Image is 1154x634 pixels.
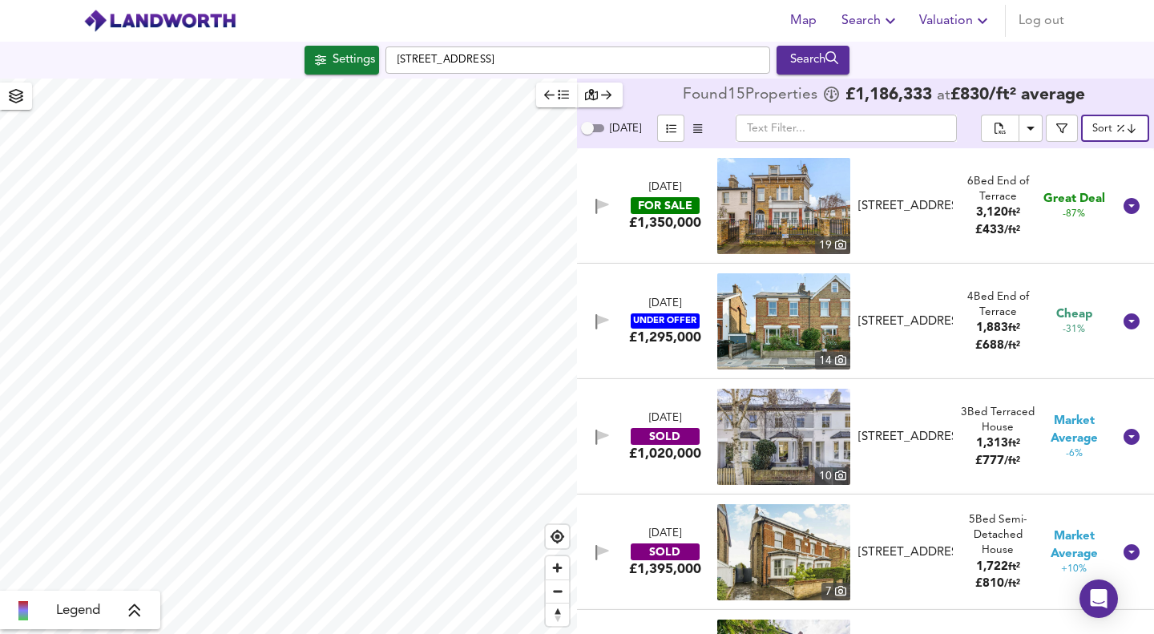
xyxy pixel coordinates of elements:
div: Click to configure Search Settings [305,46,379,75]
span: 1,883 [976,322,1008,334]
span: -31% [1063,323,1085,337]
span: ft² [1008,562,1020,572]
span: / ft² [1004,456,1020,466]
a: property thumbnail 19 [717,158,850,254]
span: Cheap [1056,306,1092,323]
img: property thumbnail [717,389,850,485]
button: Zoom out [546,579,569,603]
button: Search [777,46,849,75]
div: [STREET_ADDRESS] [858,198,953,215]
span: ft² [1008,438,1020,449]
span: 1,722 [976,561,1008,573]
div: Sort [1081,115,1149,142]
span: £ 810 [975,578,1020,590]
span: / ft² [1004,579,1020,589]
div: [DATE]SOLD£1,395,000 property thumbnail 7 [STREET_ADDRESS]5Bed Semi-Detached House1,722ft²£810/ft... [577,495,1154,610]
svg: Show Details [1122,196,1141,216]
div: 7 [821,583,850,600]
span: Log out [1019,10,1064,32]
div: [DATE] [649,527,681,542]
div: Open Intercom Messenger [1079,579,1118,618]
img: property thumbnail [717,158,850,254]
div: Sort [1092,121,1112,136]
span: -87% [1063,208,1085,221]
a: property thumbnail 14 [717,273,850,369]
span: £ 830 / ft² average [950,87,1085,103]
button: Log out [1012,5,1071,37]
span: Zoom out [546,580,569,603]
div: [STREET_ADDRESS] [858,544,953,561]
input: Enter a location... [385,46,770,74]
span: ft² [1008,323,1020,333]
button: Reset bearing to north [546,603,569,626]
div: [STREET_ADDRESS] [858,429,953,446]
div: 4 Bed End of Terrace [959,289,1035,321]
div: Run Your Search [777,46,849,75]
div: 5 Bed Semi-Detached House [959,512,1035,559]
div: [DATE]SOLD£1,020,000 property thumbnail 10 [STREET_ADDRESS]3Bed Terraced House1,313ft²£777/ft² Ma... [577,379,1154,495]
div: [DATE] [649,411,681,426]
div: 19 [815,236,850,254]
div: SOLD [631,428,700,445]
span: Market Average [1036,413,1112,447]
div: Search [781,50,845,71]
button: Search [835,5,906,37]
input: Text Filter... [736,115,957,142]
button: Find my location [546,525,569,548]
a: property thumbnail 10 [717,389,850,485]
div: [DATE] [649,180,681,196]
span: £ 688 [975,340,1020,352]
div: 6 Bed End of Terrace [959,174,1035,205]
svg: Show Details [1122,543,1141,562]
div: £1,395,000 [629,560,701,578]
div: [DATE]FOR SALE£1,350,000 property thumbnail 19 [STREET_ADDRESS]6Bed End of Terrace3,120ft²£433/ft... [577,148,1154,264]
span: [DATE] [610,123,641,134]
span: at [937,88,950,103]
div: [DATE] [649,297,681,312]
div: Settings [333,50,375,71]
span: 3,120 [976,207,1008,219]
span: Great Deal [1043,191,1105,208]
span: +10% [1061,563,1087,576]
img: logo [83,9,236,33]
div: FOR SALE [631,197,700,214]
button: Map [777,5,829,37]
button: Zoom in [546,556,569,579]
div: £1,350,000 [629,214,701,232]
button: Settings [305,46,379,75]
div: 10 [815,467,850,485]
div: 14 [815,352,850,369]
img: property thumbnail [717,504,850,600]
svg: Show Details [1122,427,1141,446]
div: split button [981,115,1043,142]
div: [DATE]UNDER OFFER£1,295,000 property thumbnail 14 [STREET_ADDRESS]4Bed End of Terrace1,883ft²£688... [577,264,1154,379]
span: Legend [56,601,100,620]
span: Map [784,10,822,32]
div: £1,295,000 [629,329,701,346]
span: Market Average [1036,528,1112,563]
button: Valuation [913,5,999,37]
div: 3 Bed Terraced House [959,405,1035,436]
span: £ 777 [975,455,1020,467]
span: Valuation [919,10,992,32]
span: -6% [1066,447,1083,461]
span: ft² [1008,208,1020,218]
span: / ft² [1004,341,1020,351]
div: £1,020,000 [629,445,701,462]
div: [STREET_ADDRESS] [858,313,953,330]
img: property thumbnail [717,273,850,369]
a: property thumbnail 7 [717,504,850,600]
span: / ft² [1004,225,1020,236]
span: 1,313 [976,438,1008,450]
div: 62 Church Road, TW11 8EY [852,544,959,561]
div: SOLD [631,543,700,560]
button: Download Results [1019,115,1043,142]
div: Found 15 Propert ies [683,87,821,103]
span: Search [841,10,900,32]
div: UNDER OFFER [631,313,700,329]
svg: Show Details [1122,312,1141,331]
span: £ 433 [975,224,1020,236]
